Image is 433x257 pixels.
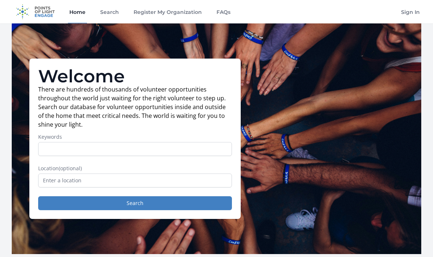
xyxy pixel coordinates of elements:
label: Keywords [38,133,232,141]
button: Search [38,196,232,210]
p: There are hundreds of thousands of volunteer opportunities throughout the world just waiting for ... [38,85,232,129]
label: Location [38,165,232,172]
span: (optional) [59,165,82,172]
input: Enter a location [38,174,232,187]
h1: Welcome [38,67,232,85]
